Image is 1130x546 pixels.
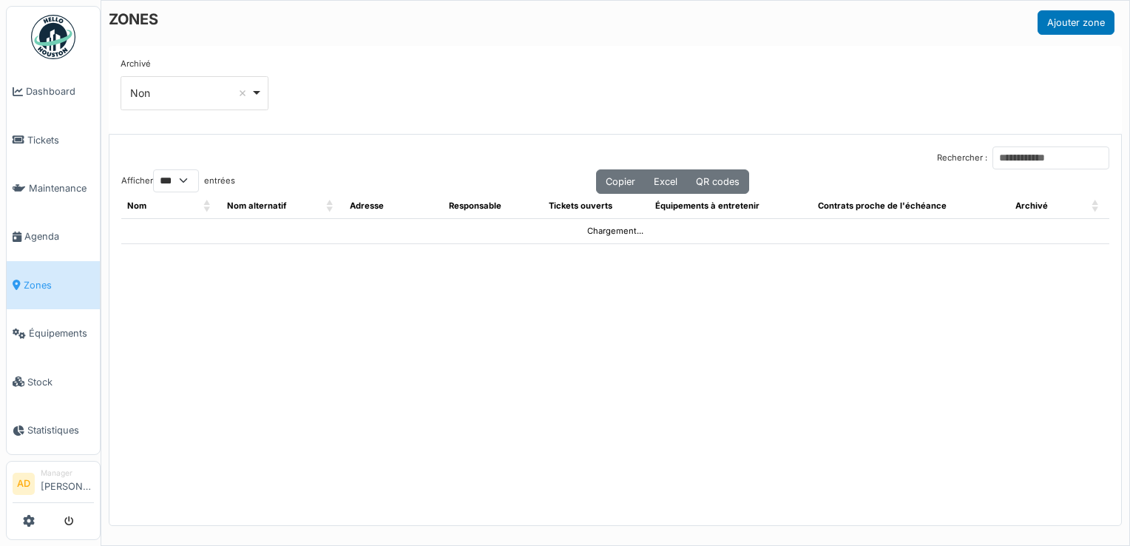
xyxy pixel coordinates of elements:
div: Manager [41,468,94,479]
button: Remove item: 'false' [235,86,250,101]
h6: ZONES [109,10,158,28]
label: Afficher entrées [121,169,235,192]
a: Maintenance [7,164,100,212]
span: Maintenance [29,181,94,195]
button: QR codes [686,169,749,194]
a: Agenda [7,212,100,260]
label: Archivé [121,58,151,70]
span: Nom [127,200,146,211]
label: Rechercher : [937,152,987,164]
a: Dashboard [7,67,100,115]
span: Archivé: Activate to sort [1092,194,1100,218]
span: Stock [27,375,94,389]
a: Équipements [7,309,100,357]
span: Contrats proche de l'échéance [818,200,947,211]
span: Dashboard [26,84,94,98]
span: Nom alternatif: Activate to sort [326,194,335,218]
a: Tickets [7,115,100,164]
div: Non [130,85,251,101]
span: Tickets [27,133,94,147]
li: AD [13,473,35,495]
span: Équipements [29,326,94,340]
a: Zones [7,261,100,309]
a: Statistiques [7,406,100,454]
span: Agenda [24,229,94,243]
span: Zones [24,278,94,292]
span: Copier [606,176,635,187]
span: Tickets ouverts [549,200,612,211]
span: Responsable [449,200,501,211]
a: Stock [7,357,100,405]
button: Excel [644,169,687,194]
span: Excel [654,176,677,187]
span: Archivé [1015,200,1048,211]
span: Équipements à entretenir [655,200,759,211]
a: AD Manager[PERSON_NAME] [13,468,94,503]
span: QR codes [696,176,740,187]
span: Statistiques [27,423,94,437]
button: Copier [596,169,645,194]
td: Chargement... [121,218,1109,243]
select: Afficherentrées [153,169,199,192]
li: [PERSON_NAME] [41,468,94,499]
img: Badge_color-CXgf-gQk.svg [31,15,75,59]
span: Nom: Activate to sort [203,194,212,218]
span: Nom alternatif [227,200,286,211]
span: Adresse [350,200,384,211]
button: Ajouter zone [1038,10,1114,35]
